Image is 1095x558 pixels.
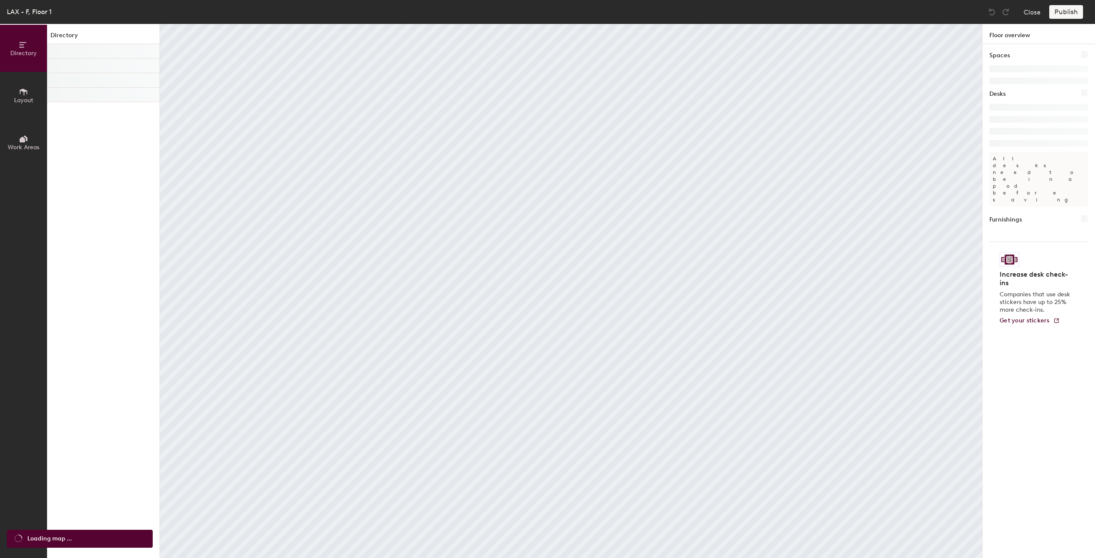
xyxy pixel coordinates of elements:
[14,97,33,104] span: Layout
[1000,317,1060,325] a: Get your stickers
[1000,291,1073,314] p: Companies that use desk stickers have up to 25% more check-ins.
[989,152,1088,207] p: All desks need to be in a pod before saving
[1024,5,1041,19] button: Close
[7,6,52,17] div: LAX - F, Floor 1
[983,24,1095,44] h1: Floor overview
[989,215,1022,224] h1: Furnishings
[989,51,1010,60] h1: Spaces
[27,534,72,543] span: Loading map ...
[47,31,160,44] h1: Directory
[160,24,982,558] canvas: Map
[989,89,1006,99] h1: Desks
[8,144,39,151] span: Work Areas
[1000,317,1050,324] span: Get your stickers
[1001,8,1010,16] img: Redo
[10,50,37,57] span: Directory
[1000,252,1019,267] img: Sticker logo
[988,8,996,16] img: Undo
[1000,270,1073,287] h4: Increase desk check-ins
